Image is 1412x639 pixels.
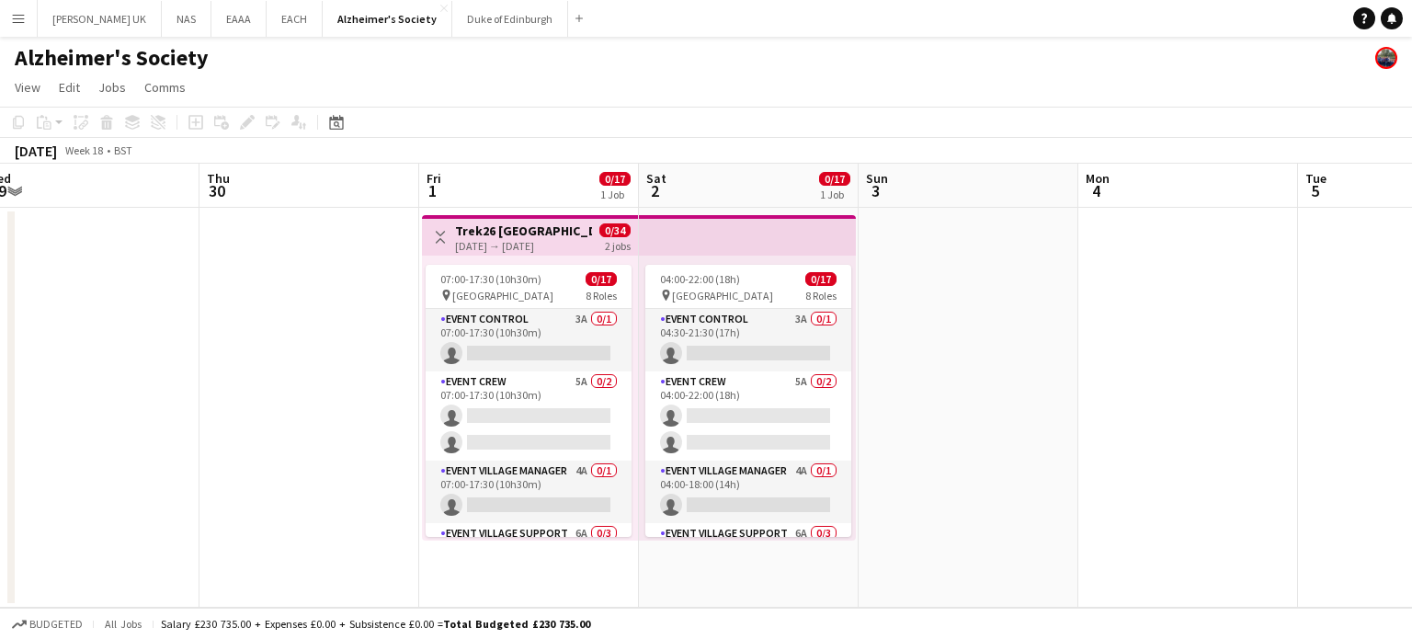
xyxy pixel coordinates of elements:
[61,143,107,157] span: Week 18
[15,142,57,160] div: [DATE]
[91,75,133,99] a: Jobs
[98,79,126,96] span: Jobs
[1375,47,1397,69] app-user-avatar: Felicity Taylor-Armstrong
[7,75,48,99] a: View
[114,143,132,157] div: BST
[443,617,590,631] span: Total Budgeted £230 735.00
[323,1,452,37] button: Alzheimer's Society
[162,1,211,37] button: NAS
[452,1,568,37] button: Duke of Edinburgh
[38,1,162,37] button: [PERSON_NAME] UK
[267,1,323,37] button: EACH
[137,75,193,99] a: Comms
[15,79,40,96] span: View
[9,614,85,634] button: Budgeted
[59,79,80,96] span: Edit
[161,617,590,631] div: Salary £230 735.00 + Expenses £0.00 + Subsistence £0.00 =
[29,618,83,631] span: Budgeted
[144,79,186,96] span: Comms
[101,617,145,631] span: All jobs
[15,44,209,72] h1: Alzheimer's Society
[211,1,267,37] button: EAAA
[51,75,87,99] a: Edit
